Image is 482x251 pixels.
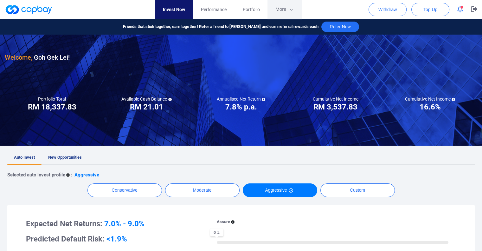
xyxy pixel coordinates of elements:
span: 7.0% - 9.0% [104,219,145,228]
h5: Annualised Net Return [216,96,265,102]
h3: RM 3,537.83 [313,102,357,112]
h5: Available Cash Balance [121,96,172,102]
h3: RM 18,337.83 [28,102,76,112]
p: Selected auto invest profile [7,171,65,179]
span: Auto Invest [14,155,35,160]
button: Top Up [411,3,449,16]
button: Withdraw [369,3,407,16]
button: Refer Now [321,22,359,32]
span: Friends that stick together, earn together! Refer a friend to [PERSON_NAME] and earn referral rew... [123,23,318,30]
h5: Portfolio Total [38,96,66,102]
h3: Goh Gek Lei ! [5,52,70,63]
button: Custom [320,183,395,197]
button: Moderate [165,183,240,197]
h3: 16.6% [419,102,440,112]
h3: Expected Net Returns: [26,219,200,229]
h5: Cumulative Net Income [313,96,358,102]
h3: 7.8% p.a. [225,102,257,112]
p: Assure [217,219,230,225]
button: Aggressive [243,183,317,197]
h3: Predicted Default Risk: [26,234,200,244]
span: <1.9% [106,234,127,243]
span: Portfolio [242,6,260,13]
span: Welcome, [5,54,32,61]
p: : [71,171,72,179]
span: Performance [201,6,227,13]
h5: Cumulative Net Income [405,96,455,102]
p: Aggressive [74,171,99,179]
h3: RM 21.01 [130,102,163,112]
span: New Opportunities [48,155,82,160]
button: Conservative [87,183,162,197]
span: 0 % [210,228,223,236]
span: Top Up [423,6,437,13]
